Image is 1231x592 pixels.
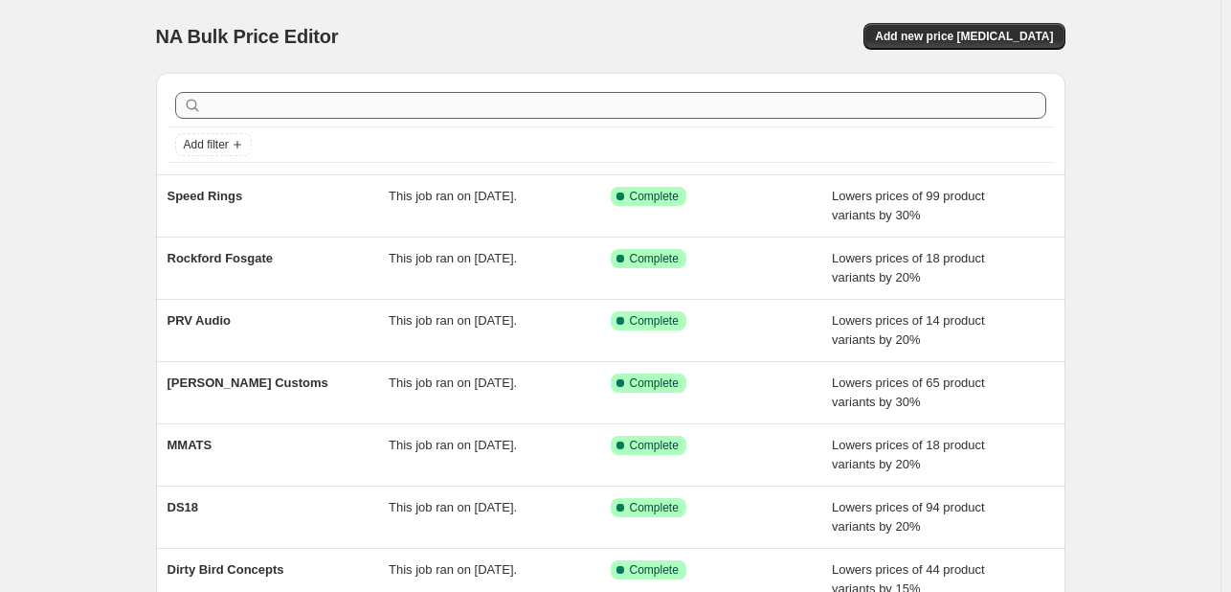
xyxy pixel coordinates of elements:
[389,376,517,390] span: This job ran on [DATE].
[389,189,517,203] span: This job ran on [DATE].
[389,251,517,265] span: This job ran on [DATE].
[168,500,199,514] span: DS18
[832,189,985,222] span: Lowers prices of 99 product variants by 30%
[168,313,231,328] span: PRV Audio
[630,313,679,329] span: Complete
[832,438,985,471] span: Lowers prices of 18 product variants by 20%
[630,189,679,204] span: Complete
[389,313,517,328] span: This job ran on [DATE].
[863,23,1064,50] button: Add new price [MEDICAL_DATA]
[832,251,985,285] span: Lowers prices of 18 product variants by 20%
[168,438,213,452] span: MMATS
[832,500,985,534] span: Lowers prices of 94 product variants by 20%
[630,500,679,515] span: Complete
[389,500,517,514] span: This job ran on [DATE].
[832,313,985,347] span: Lowers prices of 14 product variants by 20%
[168,251,274,265] span: Rockford Fosgate
[156,26,339,47] span: NA Bulk Price Editor
[175,133,252,156] button: Add filter
[832,376,985,409] span: Lowers prices of 65 product variants by 30%
[875,29,1053,44] span: Add new price [MEDICAL_DATA]
[630,251,679,266] span: Complete
[630,562,679,578] span: Complete
[630,438,679,453] span: Complete
[389,438,517,452] span: This job ran on [DATE].
[168,562,284,577] span: Dirty Bird Concepts
[389,562,517,577] span: This job ran on [DATE].
[630,376,679,391] span: Complete
[184,137,229,152] span: Add filter
[168,189,243,203] span: Speed Rings
[168,376,328,390] span: [PERSON_NAME] Customs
